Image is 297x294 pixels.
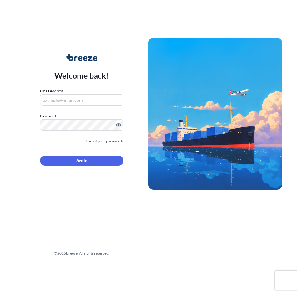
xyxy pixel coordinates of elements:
[40,113,123,119] label: Password
[116,122,121,127] button: Show password
[54,70,109,80] p: Welcome back!
[40,94,123,106] input: example@gmail.com
[15,250,148,256] div: © 2025 Breeze. All rights reserved.
[148,38,282,189] img: Ship illustration
[86,138,123,144] a: Forgot your password?
[40,88,63,94] label: Email Address
[40,156,123,166] button: Sign In
[76,157,87,164] span: Sign In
